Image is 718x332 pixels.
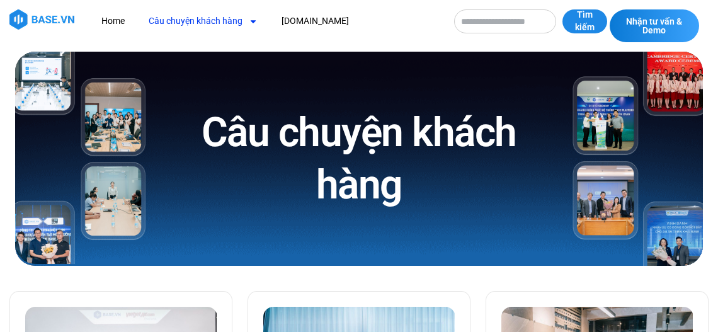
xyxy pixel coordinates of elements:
span: Nhận tư vấn & Demo [622,17,687,35]
span: Tìm kiếm [575,9,595,33]
nav: Menu [92,9,442,33]
a: Nhận tư vấn & Demo [610,9,699,42]
h1: Câu chuyện khách hàng [160,106,557,211]
a: Home [92,9,134,33]
a: [DOMAIN_NAME] [272,9,358,33]
a: Câu chuyện khách hàng [139,9,267,33]
button: Tìm kiếm [562,9,607,33]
